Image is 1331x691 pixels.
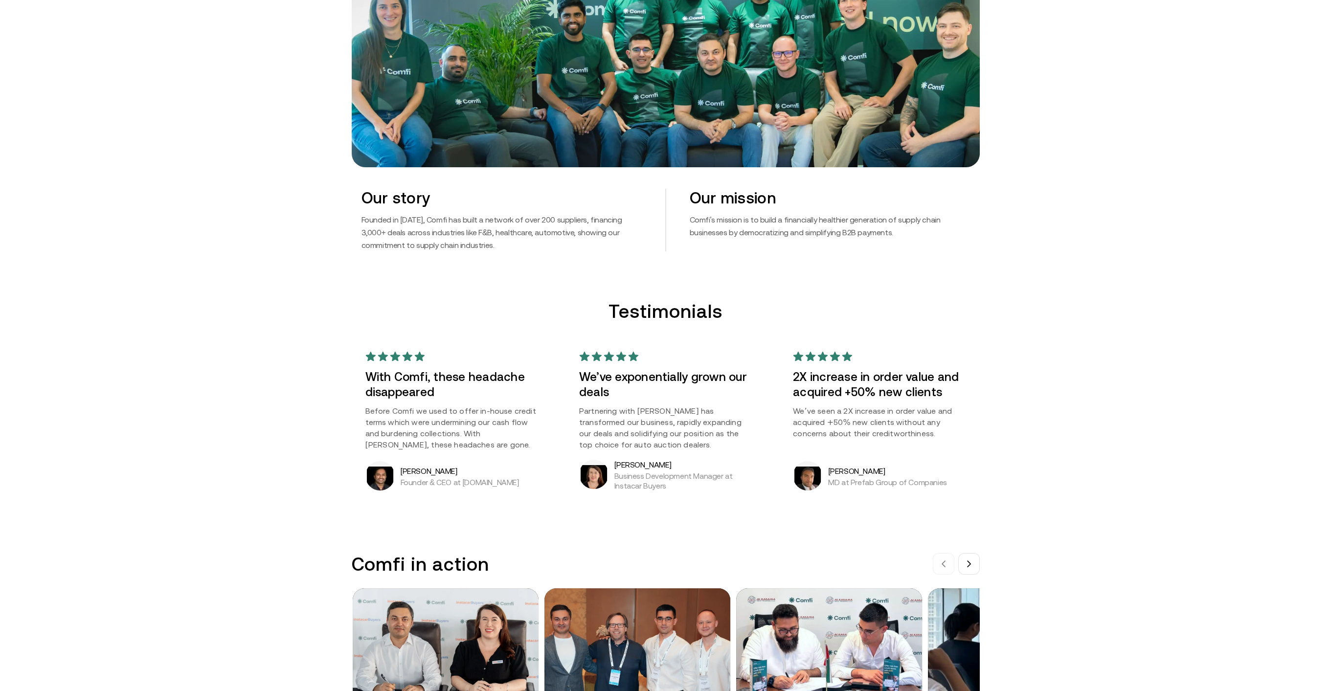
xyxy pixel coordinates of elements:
h5: [PERSON_NAME] [828,465,947,477]
h2: Our mission [690,189,970,207]
p: Before Comfi we used to offer in-house credit terms which were undermining our cash flow and burd... [365,405,538,450]
img: Arif Shahzad Butt [794,467,821,490]
p: Founder & CEO at [DOMAIN_NAME] [401,477,519,487]
h3: With Comfi, these headache disappeared [365,369,538,400]
h5: [PERSON_NAME] [614,458,752,471]
p: MD at Prefab Group of Companies [828,477,947,487]
p: Partnering with [PERSON_NAME] has transformed our business, rapidly expanding our deals and solid... [579,405,752,450]
h2: Testimonials [609,300,722,322]
h2: Our story [361,189,642,207]
p: We’ve seen a 2X increase in order value and acquired +50% new clients without any concerns about ... [793,405,966,439]
p: Founded in [DATE], Comfi has built a network of over 200 suppliers, financing 3,000+ deals across... [361,213,642,251]
h3: Comfi in action [352,553,489,575]
img: Bibin Varghese [367,467,393,490]
p: Comfi's mission is to build a financially healthier generation of supply chain businesses by demo... [690,213,970,239]
p: Business Development Manager at Instacar Buyers [614,471,752,490]
h3: 2X increase in order value and acquired +50% new clients [793,369,966,400]
h3: We’ve exponentially grown our deals [579,369,752,400]
img: Kara Pearse [581,465,607,489]
h5: [PERSON_NAME] [401,465,519,477]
